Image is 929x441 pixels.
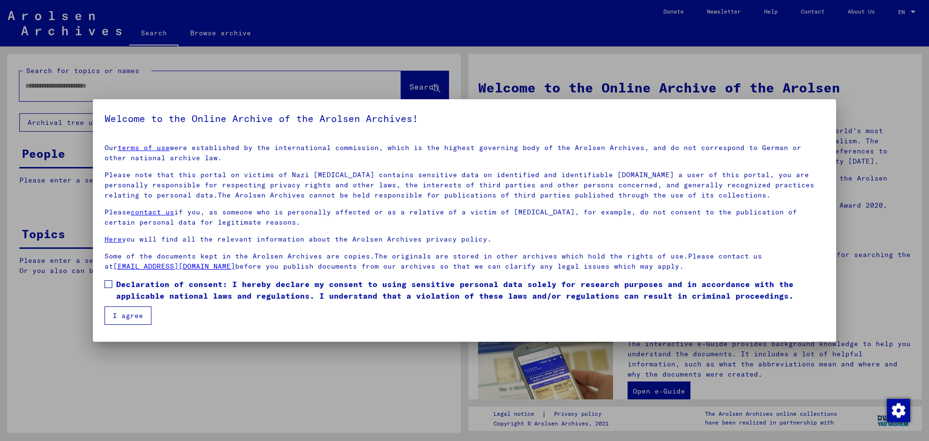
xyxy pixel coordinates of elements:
button: I agree [105,306,151,325]
a: terms of use [118,143,170,152]
p: Some of the documents kept in the Arolsen Archives are copies.The originals are stored in other a... [105,251,824,272]
a: contact us [131,208,174,216]
p: Please if you, as someone who is personally affected or as a relative of a victim of [MEDICAL_DAT... [105,207,824,228]
div: Change consent [886,398,910,422]
p: Our were established by the international commission, which is the highest governing body of the ... [105,143,824,163]
img: Change consent [887,399,910,422]
p: Please note that this portal on victims of Nazi [MEDICAL_DATA] contains sensitive data on identif... [105,170,824,200]
a: Here [105,235,122,243]
h5: Welcome to the Online Archive of the Arolsen Archives! [105,111,824,126]
a: [EMAIL_ADDRESS][DOMAIN_NAME] [113,262,235,271]
p: you will find all the relevant information about the Arolsen Archives privacy policy. [105,234,824,244]
span: Declaration of consent: I hereby declare my consent to using sensitive personal data solely for r... [116,278,824,302]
